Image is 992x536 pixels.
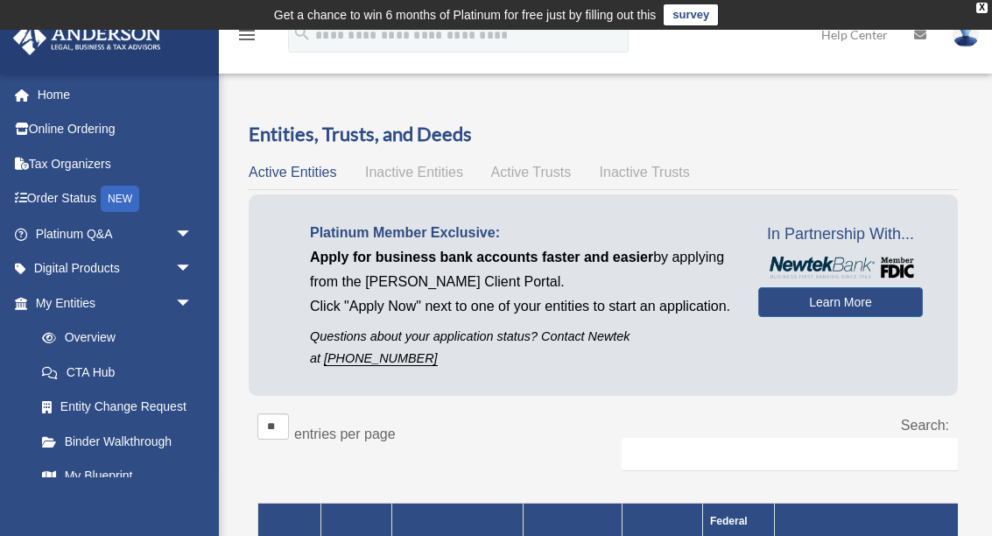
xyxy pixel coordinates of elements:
[310,326,732,370] p: Questions about your application status? Contact Newtek at
[25,390,210,425] a: Entity Change Request
[236,25,257,46] i: menu
[175,286,210,321] span: arrow_drop_down
[12,286,210,321] a: My Entitiesarrow_drop_down
[236,31,257,46] a: menu
[249,121,958,148] h3: Entities, Trusts, and Deeds
[8,21,166,55] img: Anderson Advisors Platinum Portal
[12,146,219,181] a: Tax Organizers
[310,294,732,319] p: Click "Apply Now" next to one of your entities to start an application.
[758,221,923,249] span: In Partnership With...
[274,4,657,25] div: Get a chance to win 6 months of Platinum for free just by filling out this
[365,165,463,180] span: Inactive Entities
[25,321,201,356] a: Overview
[976,3,988,13] div: close
[310,245,732,294] p: by applying from the [PERSON_NAME] Client Portal.
[292,24,312,43] i: search
[12,77,219,112] a: Home
[12,251,219,286] a: Digital Productsarrow_drop_down
[12,181,219,217] a: Order StatusNEW
[953,22,979,47] img: User Pic
[901,418,949,433] label: Search:
[25,459,210,494] a: My Blueprint
[12,216,219,251] a: Platinum Q&Aarrow_drop_down
[600,165,690,180] span: Inactive Trusts
[758,287,923,317] a: Learn More
[12,112,219,147] a: Online Ordering
[25,424,210,459] a: Binder Walkthrough
[175,251,210,287] span: arrow_drop_down
[101,186,139,212] div: NEW
[664,4,718,25] a: survey
[294,427,396,441] label: entries per page
[310,221,732,245] p: Platinum Member Exclusive:
[249,165,336,180] span: Active Entities
[25,355,210,390] a: CTA Hub
[767,257,914,279] img: NewtekBankLogoSM.png
[491,165,572,180] span: Active Trusts
[310,250,653,264] span: Apply for business bank accounts faster and easier
[175,216,210,252] span: arrow_drop_down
